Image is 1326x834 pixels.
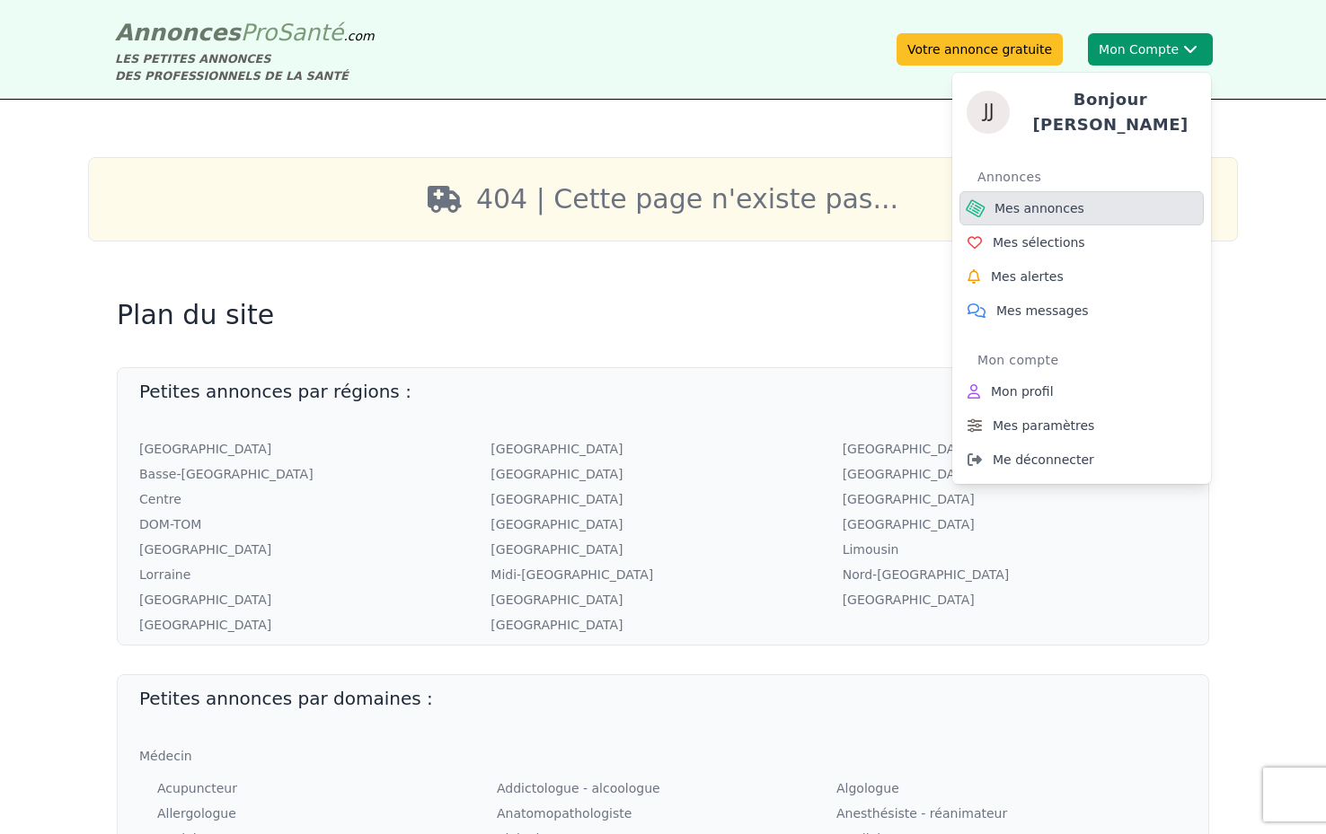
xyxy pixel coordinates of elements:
a: Mon profil [959,374,1204,408]
a: Centre [139,492,181,506]
a: [GEOGRAPHIC_DATA] [491,442,623,456]
a: Anatomopathologiste [497,806,632,821]
h2: Petites annonces par domaines : [139,686,1187,711]
a: [GEOGRAPHIC_DATA] [843,442,975,456]
span: Pro [241,19,278,46]
a: Midi-[GEOGRAPHIC_DATA] [491,567,653,582]
span: Mon profil [991,382,1054,400]
a: DOM-TOM [139,517,201,531]
a: Basse-[GEOGRAPHIC_DATA] [139,467,314,481]
button: Mon CompteJean-LucBonjour [PERSON_NAME]AnnoncesMes annoncesMes sélectionsMes alertesMes messagesM... [1088,33,1213,66]
a: Mes annonces [959,191,1204,225]
a: Acupuncteur [157,781,237,795]
a: [GEOGRAPHIC_DATA] [843,492,975,506]
a: [GEOGRAPHIC_DATA] [843,467,975,481]
a: [GEOGRAPHIC_DATA] [843,593,975,607]
span: Mes paramètres [993,417,1094,435]
div: Annonces [977,162,1204,191]
img: Jean-Luc [967,91,1010,134]
h1: Plan du site [117,299,1209,331]
span: Me déconnecter [993,451,1094,469]
a: Mes sélections [959,225,1204,259]
a: [GEOGRAPHIC_DATA] [139,593,271,607]
div: 404 | Cette page n'existe pas... [469,176,906,223]
a: [GEOGRAPHIC_DATA] [139,542,271,557]
span: Mes messages [996,302,1089,320]
a: Lorraine [139,567,190,582]
a: Me déconnecter [959,443,1204,477]
a: Mes messages [959,294,1204,328]
a: [GEOGRAPHIC_DATA] [491,593,623,607]
a: [GEOGRAPHIC_DATA] [843,517,975,531]
a: Nord-[GEOGRAPHIC_DATA] [843,567,1010,582]
a: Algologue [836,781,899,795]
h2: Petites annonces par régions : [139,379,1187,404]
span: Mes alertes [991,268,1064,285]
a: Limousin [843,542,899,557]
a: AnnoncesProSanté.com [115,19,375,46]
div: Mon compte [977,346,1204,374]
a: Allergologue [157,806,236,821]
span: Annonces [115,19,241,46]
span: .com [343,29,374,43]
a: [GEOGRAPHIC_DATA] [491,517,623,531]
a: [GEOGRAPHIC_DATA] [491,467,623,481]
a: [GEOGRAPHIC_DATA] [491,618,623,632]
a: Votre annonce gratuite [897,33,1063,66]
span: Santé [277,19,343,46]
div: LES PETITES ANNONCES DES PROFESSIONNELS DE LA SANTÉ [115,50,375,84]
a: Mes paramètres [959,408,1204,443]
h4: Bonjour [PERSON_NAME] [1024,87,1197,137]
a: Anesthésiste - réanimateur [836,806,1007,821]
span: Mes sélections [993,233,1085,251]
a: Addictologue - alcoologue [497,781,660,795]
a: [GEOGRAPHIC_DATA] [139,442,271,456]
a: Mes alertes [959,259,1204,294]
a: [GEOGRAPHIC_DATA] [139,618,271,632]
h3: Médecin [139,747,1187,765]
a: [GEOGRAPHIC_DATA] [491,492,623,506]
a: [GEOGRAPHIC_DATA] [491,542,623,557]
span: Mes annonces [994,199,1084,217]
